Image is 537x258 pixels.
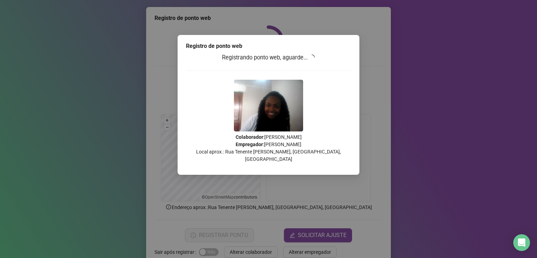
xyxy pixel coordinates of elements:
div: Registro de ponto web [186,42,351,50]
div: Open Intercom Messenger [513,234,530,251]
strong: Colaborador [236,134,263,140]
p: : [PERSON_NAME] : [PERSON_NAME] Local aprox.: Rua Tenente [PERSON_NAME], [GEOGRAPHIC_DATA], [GEOG... [186,134,351,163]
img: Z [234,80,303,131]
h3: Registrando ponto web, aguarde... [186,53,351,62]
strong: Empregador [236,142,263,147]
span: loading [309,54,315,60]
